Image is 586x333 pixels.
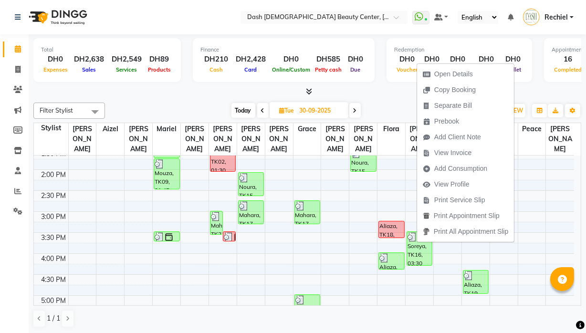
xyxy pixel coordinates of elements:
div: DH2,638 [70,54,108,65]
span: [PERSON_NAME] [125,123,152,155]
span: Sales [80,66,98,73]
div: DH0 [270,54,313,65]
span: Voucher [394,66,420,73]
div: DH0 [471,54,502,65]
span: Completed [552,66,584,73]
span: 1 / 1 [47,313,60,323]
span: Cash [207,66,225,73]
div: Soreya, TK16, 03:30 PM-03:45 PM, Additional Hair Spa [223,232,235,241]
span: Services [114,66,140,73]
div: Fatima, TK02, 01:30 PM-02:05 PM, Histemo Scalp Therapy Treatment [210,148,235,171]
div: oum hamad, TK20, 05:00 PM-05:45 PM, Essential Manicure + French [295,295,320,325]
div: DH0 [444,54,471,65]
div: 16 [552,54,584,65]
div: Stylist [34,123,68,133]
div: DH585 [313,54,344,65]
span: Petty cash [313,66,344,73]
span: View Profile [434,179,470,189]
div: 3:00 PM [40,212,68,222]
div: Mahara, TK17, 02:45 PM-03:20 PM, Basic Pedicure [239,201,263,224]
div: DH0 [394,54,420,65]
span: [PERSON_NAME] [181,123,209,155]
div: 2:00 PM [40,170,68,180]
span: Open Details [434,69,473,79]
div: DH210 [200,54,232,65]
span: Print Appointment Slip [434,211,500,221]
div: Soreya, TK16, 03:30 PM-04:20 PM, Loreal Treatment Long Hair Till Backend (DH250),Additional Hair ... [407,232,432,265]
img: logo [24,4,90,31]
div: DH0 [502,54,524,65]
span: Separate Bill [434,101,472,111]
span: [PERSON_NAME] [321,123,349,155]
span: [PERSON_NAME] [406,123,433,155]
span: Tue [277,107,297,114]
div: DH2,428 [232,54,270,65]
div: 4:00 PM [40,254,68,264]
div: 3:30 PM [40,233,68,243]
span: Today [231,103,255,118]
div: Noura, TK15, 02:05 PM-02:40 PM, Basic Manicure (DH65) [239,173,263,196]
span: Rechiel [544,12,568,22]
span: Due [348,66,363,73]
span: Card [242,66,260,73]
span: Products [146,66,173,73]
span: Online/Custom [270,66,313,73]
span: Copy Booking [434,85,476,95]
div: Aliaza, TK19, 04:25 PM-05:00 PM, Blowdry Alabara Short Hair Under Shoulder (DH110) [463,271,488,293]
span: View Invoice [434,148,471,158]
span: Grace [293,123,321,135]
div: DH89 [146,54,173,65]
span: Print Service Slip [434,195,485,205]
span: [PERSON_NAME] [349,123,377,155]
div: DH0 [41,54,70,65]
span: Expenses [41,66,70,73]
img: Rechiel [523,9,540,25]
div: 2:30 PM [40,191,68,201]
div: Redemption [394,46,524,54]
div: Finance [200,46,367,54]
div: DH0 [420,54,444,65]
div: Mouza, TK09, 01:45 PM-02:30 PM, Protein Roots [154,159,179,189]
span: Filter Stylist [40,106,73,114]
div: Aliaza, TK18, 03:15 PM-03:40 PM, Additional Hairwash [379,221,404,238]
input: 2025-09-30 [297,104,345,118]
span: Peace [518,123,546,135]
div: DH2,549 [108,54,146,65]
span: Add Consumption [434,164,487,174]
span: Add Client Note [434,132,481,142]
span: Prebook [434,116,459,126]
div: 5:00 PM [40,296,68,306]
img: printall.png [423,228,430,235]
div: Mahara, TK17, 02:45 PM-03:20 PM, Basic Manicure [295,201,320,224]
span: Print All Appointment Slip [434,227,508,237]
div: DH0 [344,54,367,65]
span: [PERSON_NAME] [209,123,237,155]
span: [PERSON_NAME] [69,123,96,155]
div: Mahara, TK22, 03:00 PM-03:35 PM, Hair Color - Roots (Own) [210,211,222,234]
span: Flora [377,123,405,135]
div: Aliaza, TK19, 04:00 PM-04:25 PM, Additional Hairwash (DH30) [379,253,404,269]
span: [PERSON_NAME] [546,123,574,155]
span: Aizel [96,123,124,135]
div: Noura, TK15, 01:30 PM-02:05 PM, Normal Hair Wash (DH40) [351,148,376,171]
span: [PERSON_NAME] [237,123,265,155]
div: Soreya, TK16, 03:30 PM-03:45 PM, Face lifting massage 15 min [154,232,179,241]
img: printapt.png [423,212,430,219]
div: 4:30 PM [40,275,68,285]
span: Mariel [153,123,180,135]
span: [PERSON_NAME] [265,123,293,155]
div: Total [41,46,173,54]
